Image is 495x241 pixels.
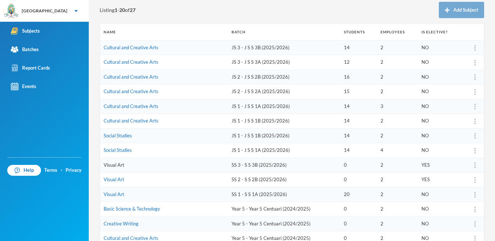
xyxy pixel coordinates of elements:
div: [GEOGRAPHIC_DATA] [22,8,67,14]
span: Listing - of [100,6,136,14]
td: JS 1 - J S S 1A (2025/2026) [228,143,340,158]
td: 16 [340,70,377,84]
div: Events [11,83,36,90]
td: SS 1 - S S 1A (2025/2026) [228,187,340,202]
img: more_vert [474,119,476,124]
td: YES [418,173,461,187]
td: Year 5 - Year 5 Centuari (2024/2025) [228,216,340,231]
a: Creative Writing [104,221,138,227]
img: more_vert [474,89,476,95]
a: Privacy [66,167,82,174]
b: 27 [130,7,136,13]
td: 0 [340,202,377,217]
a: Visual Art [104,162,124,168]
td: 0 [340,216,377,231]
td: 14 [340,114,377,129]
img: more_vert [474,74,476,80]
a: Cultural and Creative Arts [104,118,158,124]
td: NO [418,202,461,217]
td: 20 [340,187,377,202]
td: 2 [377,187,418,202]
b: 1 [115,7,117,13]
a: Cultural and Creative Arts [104,59,158,65]
td: 2 [377,84,418,99]
a: Visual Art [104,176,124,182]
td: Year 5 - Year 5 Centuari (2024/2025) [228,202,340,217]
td: SS 3 - S S 3B (2025/2026) [228,158,340,173]
img: more_vert [474,148,476,154]
td: NO [418,55,461,70]
td: NO [418,84,461,99]
td: 14 [340,99,377,114]
div: Report Cards [11,64,50,72]
td: 2 [377,173,418,187]
img: more_vert [474,60,476,66]
td: 14 [340,143,377,158]
img: more_vert [474,104,476,109]
a: Cultural and Creative Arts [104,45,158,50]
div: · [61,167,62,174]
td: 2 [377,70,418,84]
td: 2 [377,216,418,231]
td: NO [418,216,461,231]
td: NO [418,143,461,158]
td: SS 2 - S S 2B (2025/2026) [228,173,340,187]
td: 15 [340,84,377,99]
td: 2 [377,114,418,129]
td: 14 [340,128,377,143]
a: Cultural and Creative Arts [104,235,158,241]
img: more_vert [474,45,476,51]
td: JS 3 - J S S 3A (2025/2026) [228,55,340,70]
td: 3 [377,99,418,114]
img: more_vert [474,133,476,139]
img: more_vert [474,207,476,212]
td: NO [418,114,461,129]
td: 0 [340,173,377,187]
td: 12 [340,55,377,70]
a: Social Studies [104,133,132,138]
div: Batches [11,46,39,53]
td: JS 3 - J S S 3B (2025/2026) [228,40,340,55]
a: Help [7,165,41,176]
td: NO [418,187,461,202]
a: Cultural and Creative Arts [104,74,158,80]
td: JS 1 - J S S 1A (2025/2026) [228,99,340,114]
a: Terms [44,167,57,174]
a: Visual Art [104,191,124,197]
th: Is Elective? [418,24,461,40]
td: 2 [377,128,418,143]
th: Students [340,24,377,40]
a: Cultural and Creative Arts [104,88,158,94]
td: NO [418,99,461,114]
td: JS 2 - J S S 2B (2025/2026) [228,70,340,84]
th: Name [100,24,228,40]
img: more_vert [474,192,476,198]
td: 2 [377,55,418,70]
td: 4 [377,143,418,158]
b: 20 [119,7,125,13]
button: Add Subject [439,2,484,18]
td: 14 [340,40,377,55]
td: 0 [340,158,377,173]
td: JS 1 - J S S 1B (2025/2026) [228,128,340,143]
img: more_vert [474,221,476,227]
td: NO [418,70,461,84]
img: more_vert [474,177,476,183]
td: 2 [377,40,418,55]
td: 2 [377,202,418,217]
td: JS 1 - J S S 1B (2025/2026) [228,114,340,129]
img: more_vert [474,162,476,168]
th: Employees [377,24,418,40]
a: Basic Science & Technology [104,206,160,212]
a: Cultural and Creative Arts [104,103,158,109]
td: YES [418,158,461,173]
td: 2 [377,158,418,173]
a: Social Studies [104,147,132,153]
img: logo [4,4,18,18]
th: Batch [228,24,340,40]
td: JS 2 - J S S 2A (2025/2026) [228,84,340,99]
td: NO [418,128,461,143]
td: NO [418,40,461,55]
div: Subjects [11,27,40,35]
